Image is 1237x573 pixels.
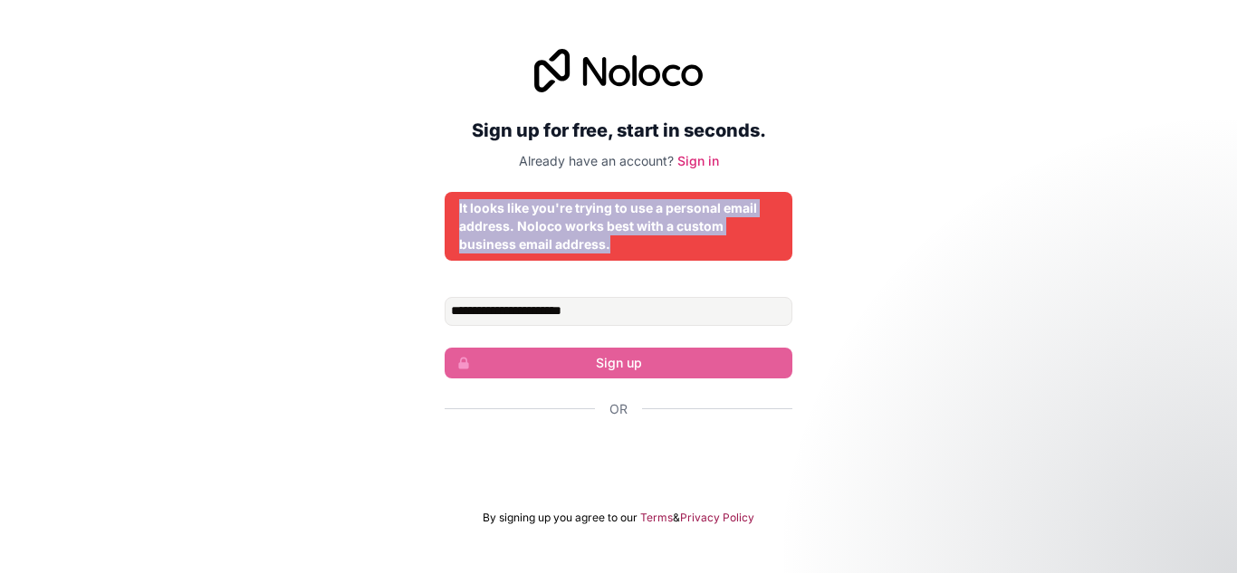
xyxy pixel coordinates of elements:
h2: Sign up for free, start in seconds. [445,114,792,147]
span: Already have an account? [519,153,674,168]
input: Email address [445,297,792,326]
span: Or [609,400,628,418]
span: By signing up you agree to our [483,511,638,525]
iframe: Sign in with Google Button [436,438,801,478]
iframe: Intercom notifications message [875,437,1237,564]
button: Sign up [445,348,792,378]
span: & [673,511,680,525]
a: Terms [640,511,673,525]
div: It looks like you're trying to use a personal email address. Noloco works best with a custom busi... [459,199,778,253]
a: Privacy Policy [680,511,754,525]
a: Sign in [677,153,719,168]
